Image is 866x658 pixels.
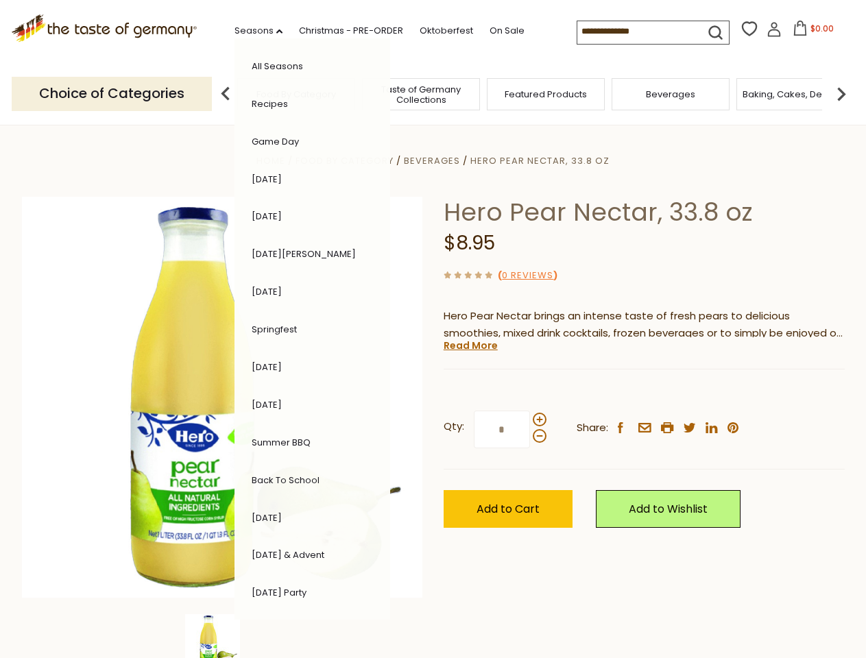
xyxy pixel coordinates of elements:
span: $8.95 [444,230,495,256]
a: Back to School [252,474,320,487]
a: All Seasons [252,60,303,73]
a: [DATE] Party [252,586,306,599]
button: $0.00 [784,21,843,41]
a: 0 Reviews [502,269,553,283]
a: [DATE] [252,210,282,223]
a: [DATE] & Advent [252,548,324,561]
img: Hero Pear Nectar, 33.8 oz [22,197,423,598]
p: Hero Pear Nectar brings an intense taste of fresh pears to delicious smoothies, mixed drink cockt... [444,308,845,342]
span: ( ) [498,269,557,282]
a: Recipes [252,97,288,110]
span: $0.00 [810,23,834,34]
a: Beverages [404,154,460,167]
a: Featured Products [505,89,587,99]
a: [DATE] [252,173,282,186]
a: [DATE] [252,511,282,524]
img: previous arrow [212,80,239,108]
a: Christmas - PRE-ORDER [299,23,403,38]
span: Add to Cart [477,501,540,517]
a: Springfest [252,323,297,336]
a: Hero Pear Nectar, 33.8 oz [470,154,610,167]
a: On Sale [490,23,525,38]
a: Add to Wishlist [596,490,741,528]
strong: Qty: [444,418,464,435]
a: Beverages [646,89,695,99]
a: [DATE] [252,285,282,298]
input: Qty: [474,411,530,448]
a: Taste of Germany Collections [366,84,476,105]
a: Summer BBQ [252,436,311,449]
span: Share: [577,419,608,437]
button: Add to Cart [444,490,573,528]
p: Choice of Categories [12,77,212,110]
a: Seasons [234,23,282,38]
a: Baking, Cakes, Desserts [743,89,849,99]
a: Oktoberfest [420,23,473,38]
a: Game Day [252,135,299,148]
h1: Hero Pear Nectar, 33.8 oz [444,197,845,228]
img: next arrow [828,80,855,108]
a: [DATE][PERSON_NAME] [252,247,356,260]
a: [DATE] [252,361,282,374]
a: Read More [444,339,498,352]
a: [DATE] [252,398,282,411]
